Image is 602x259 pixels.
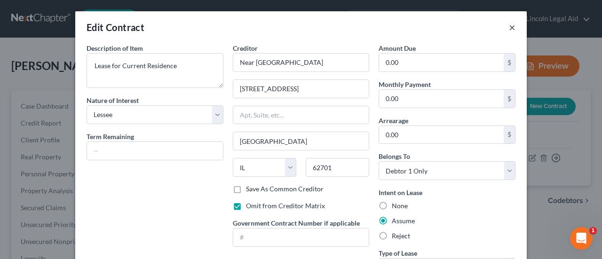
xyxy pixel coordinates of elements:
[589,227,597,235] span: 1
[246,201,325,211] label: Omit from Creditor Matrix
[379,249,417,257] span: Type of Lease
[379,116,408,126] label: Arrearage
[246,184,324,194] label: Save As Common Creditor
[306,158,369,177] input: Enter zip..
[379,43,416,53] label: Amount Due
[379,54,504,71] input: 0.00
[392,231,410,241] label: Reject
[233,106,369,124] input: Apt, Suite, etc...
[87,142,223,160] input: --
[504,54,515,71] div: $
[87,21,144,34] div: Edit Contract
[233,53,370,72] input: Search creditor by name...
[392,201,408,211] label: None
[570,227,593,250] iframe: Intercom live chat
[87,44,143,52] span: Description of Item
[379,152,410,160] span: Belongs To
[87,95,139,105] label: Nature of Interest
[379,79,431,89] label: Monthly Payment
[379,188,422,197] label: Intent on Lease
[233,218,360,228] label: Government Contract Number if applicable
[379,126,504,144] input: 0.00
[87,132,134,141] label: Term Remaining
[392,216,415,226] label: Assume
[509,22,515,33] button: ×
[233,228,369,246] input: #
[504,90,515,108] div: $
[233,80,369,98] input: Enter address...
[233,44,258,52] span: Creditor
[379,90,504,108] input: 0.00
[233,132,369,150] input: Enter city...
[504,126,515,144] div: $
